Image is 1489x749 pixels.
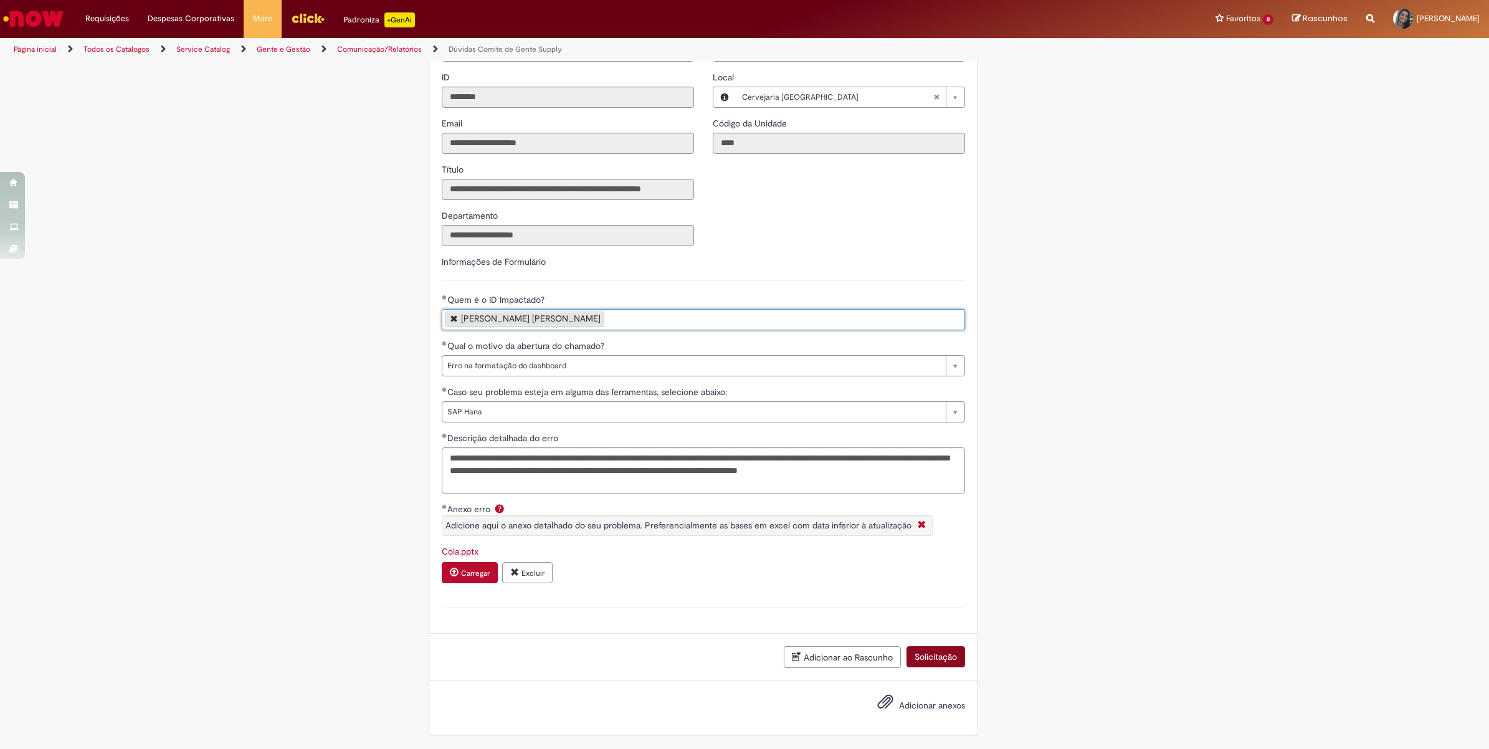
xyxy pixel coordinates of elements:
[14,44,57,54] a: Página inicial
[442,447,965,494] textarea: Descrição detalhada do erro
[461,314,601,323] div: [PERSON_NAME] [PERSON_NAME]
[442,210,500,221] span: Somente leitura - Departamento
[461,568,490,578] small: Carregar
[1,6,65,31] img: ServiceNow
[442,87,694,108] input: ID
[1263,14,1273,25] span: 8
[447,503,493,515] span: Anexo erro
[442,341,447,346] span: Obrigatório Preenchido
[521,568,545,578] small: Excluir
[442,133,694,154] input: Email
[927,87,946,107] abbr: Limpar campo Local
[442,163,466,176] label: Somente leitura - Título
[502,562,553,583] button: Excluir anexo Cola.pptx
[442,209,500,222] label: Somente leitura - Departamento
[442,546,478,557] a: Download de Cola.pptx
[257,44,310,54] a: Gente e Gestão
[442,164,466,175] span: Somente leitura - Título
[291,9,325,27] img: click_logo_yellow_360x200.png
[442,504,447,509] span: Obrigatório Preenchido
[713,87,736,107] button: Local, Visualizar este registro Cervejaria Santa Catarina
[1226,12,1260,25] span: Favoritos
[343,12,415,27] div: Padroniza
[445,520,911,531] span: Adicione aqui o anexo detalhado do seu problema. Preferencialmente as bases em excel com data inf...
[148,12,234,25] span: Despesas Corporativas
[442,179,694,200] input: Título
[447,432,561,444] span: Descrição detalhada do erro
[442,225,694,246] input: Departamento
[447,386,730,398] span: Caso seu problema esteja em alguma das ferramentas, selecione abaixo:
[447,402,940,422] span: SAP Hana
[85,12,129,25] span: Requisições
[906,646,965,667] button: Solicitação
[442,295,447,300] span: Obrigatório Preenchido
[1303,12,1348,24] span: Rascunhos
[447,356,940,376] span: Erro na formatação do dashboard
[784,646,901,668] button: Adicionar ao Rascunho
[442,433,447,438] span: Obrigatório Preenchido
[447,294,547,305] span: Quem é o ID Impactado?
[83,44,150,54] a: Todos os Catálogos
[442,118,465,129] span: Somente leitura - Email
[713,72,736,83] span: Local
[442,71,452,83] label: Somente leitura - ID
[915,519,929,532] i: Fechar More information Por question_anexo_erro
[442,562,498,583] button: Carregar anexo de Anexo erro Required
[1417,13,1480,24] span: [PERSON_NAME]
[9,38,983,61] ul: Trilhas de página
[442,72,452,83] span: Somente leitura - ID
[384,12,415,27] p: +GenAi
[1292,13,1348,25] a: Rascunhos
[442,117,465,130] label: Somente leitura - Email
[713,133,965,154] input: Código da Unidade
[742,87,933,107] span: Cervejaria [GEOGRAPHIC_DATA]
[337,44,422,54] a: Comunicação/Relatórios
[447,340,607,351] span: Qual o motivo da abertura do chamado?
[450,314,458,322] a: Remover Ricardo Oliveira Rogerio de Quem é o ID Impactado?
[442,387,447,392] span: Obrigatório Preenchido
[736,87,964,107] a: Cervejaria [GEOGRAPHIC_DATA]Limpar campo Local
[176,44,230,54] a: Service Catalog
[899,700,965,711] span: Adicionar anexos
[253,12,272,25] span: More
[492,503,507,513] span: Ajuda para Anexo erro
[713,117,789,130] label: Somente leitura - Código da Unidade
[874,690,897,719] button: Adicionar anexos
[713,118,789,129] span: Somente leitura - Código da Unidade
[442,256,546,267] label: Informações de Formulário
[449,44,562,54] a: Dúvidas Comite de Gente Supply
